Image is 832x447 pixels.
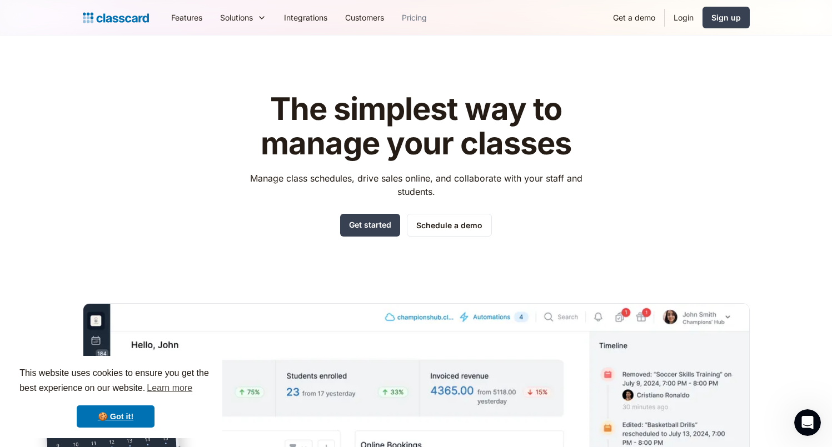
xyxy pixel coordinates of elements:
div: Sign up [711,12,741,23]
p: Manage class schedules, drive sales online, and collaborate with your staff and students. [240,172,592,198]
div: cookieconsent [9,356,222,438]
h1: The simplest way to manage your classes [240,92,592,160]
a: Schedule a demo [407,214,492,237]
a: Customers [336,5,393,30]
a: Get a demo [604,5,664,30]
a: learn more about cookies [145,380,194,396]
div: Solutions [211,5,275,30]
a: Sign up [703,7,750,28]
a: dismiss cookie message [77,405,155,428]
a: Login [665,5,703,30]
div: Solutions [220,12,253,23]
a: Pricing [393,5,436,30]
a: Features [162,5,211,30]
a: home [83,10,149,26]
iframe: Intercom live chat [794,409,821,436]
a: Integrations [275,5,336,30]
a: Get started [340,214,400,237]
span: This website uses cookies to ensure you get the best experience on our website. [19,366,212,396]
